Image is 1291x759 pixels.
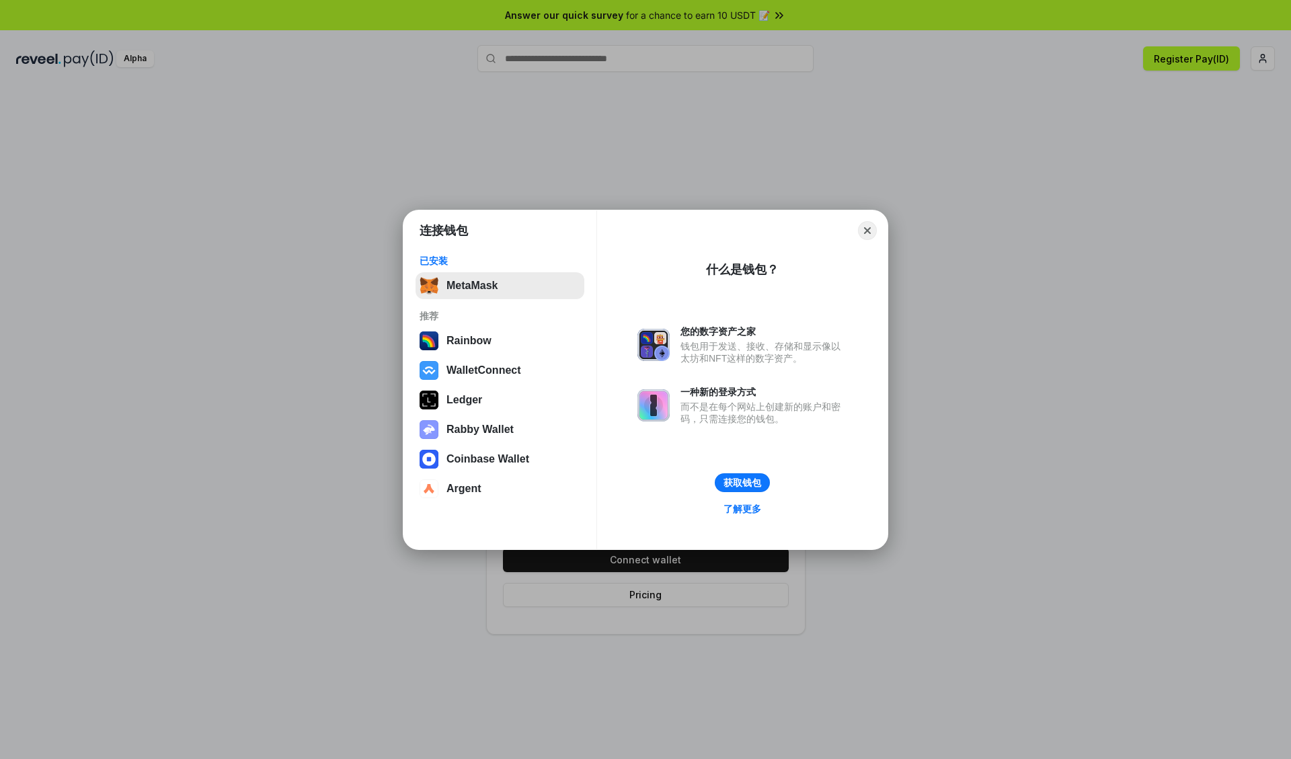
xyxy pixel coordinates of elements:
[416,475,584,502] button: Argent
[416,272,584,299] button: MetaMask
[416,327,584,354] button: Rainbow
[680,325,847,337] div: 您的数字资产之家
[637,329,670,361] img: svg+xml,%3Csvg%20xmlns%3D%22http%3A%2F%2Fwww.w3.org%2F2000%2Fsvg%22%20fill%3D%22none%22%20viewBox...
[715,500,769,518] a: 了解更多
[420,479,438,498] img: svg+xml,%3Csvg%20width%3D%2228%22%20height%3D%2228%22%20viewBox%3D%220%200%2028%2028%22%20fill%3D...
[420,391,438,409] img: svg+xml,%3Csvg%20xmlns%3D%22http%3A%2F%2Fwww.w3.org%2F2000%2Fsvg%22%20width%3D%2228%22%20height%3...
[420,255,580,267] div: 已安装
[446,280,498,292] div: MetaMask
[637,389,670,422] img: svg+xml,%3Csvg%20xmlns%3D%22http%3A%2F%2Fwww.w3.org%2F2000%2Fsvg%22%20fill%3D%22none%22%20viewBox...
[446,335,492,347] div: Rainbow
[680,340,847,364] div: 钱包用于发送、接收、存储和显示像以太坊和NFT这样的数字资产。
[446,364,521,376] div: WalletConnect
[858,221,877,240] button: Close
[416,446,584,473] button: Coinbase Wallet
[416,387,584,413] button: Ledger
[420,331,438,350] img: svg+xml,%3Csvg%20width%3D%22120%22%20height%3D%22120%22%20viewBox%3D%220%200%20120%20120%22%20fil...
[420,276,438,295] img: svg+xml,%3Csvg%20fill%3D%22none%22%20height%3D%2233%22%20viewBox%3D%220%200%2035%2033%22%20width%...
[723,503,761,515] div: 了解更多
[723,477,761,489] div: 获取钱包
[420,420,438,439] img: svg+xml,%3Csvg%20xmlns%3D%22http%3A%2F%2Fwww.w3.org%2F2000%2Fsvg%22%20fill%3D%22none%22%20viewBox...
[706,262,779,278] div: 什么是钱包？
[420,310,580,322] div: 推荐
[446,424,514,436] div: Rabby Wallet
[446,394,482,406] div: Ledger
[420,223,468,239] h1: 连接钱包
[446,453,529,465] div: Coinbase Wallet
[446,483,481,495] div: Argent
[680,386,847,398] div: 一种新的登录方式
[416,357,584,384] button: WalletConnect
[416,416,584,443] button: Rabby Wallet
[715,473,770,492] button: 获取钱包
[420,361,438,380] img: svg+xml,%3Csvg%20width%3D%2228%22%20height%3D%2228%22%20viewBox%3D%220%200%2028%2028%22%20fill%3D...
[420,450,438,469] img: svg+xml,%3Csvg%20width%3D%2228%22%20height%3D%2228%22%20viewBox%3D%220%200%2028%2028%22%20fill%3D...
[680,401,847,425] div: 而不是在每个网站上创建新的账户和密码，只需连接您的钱包。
